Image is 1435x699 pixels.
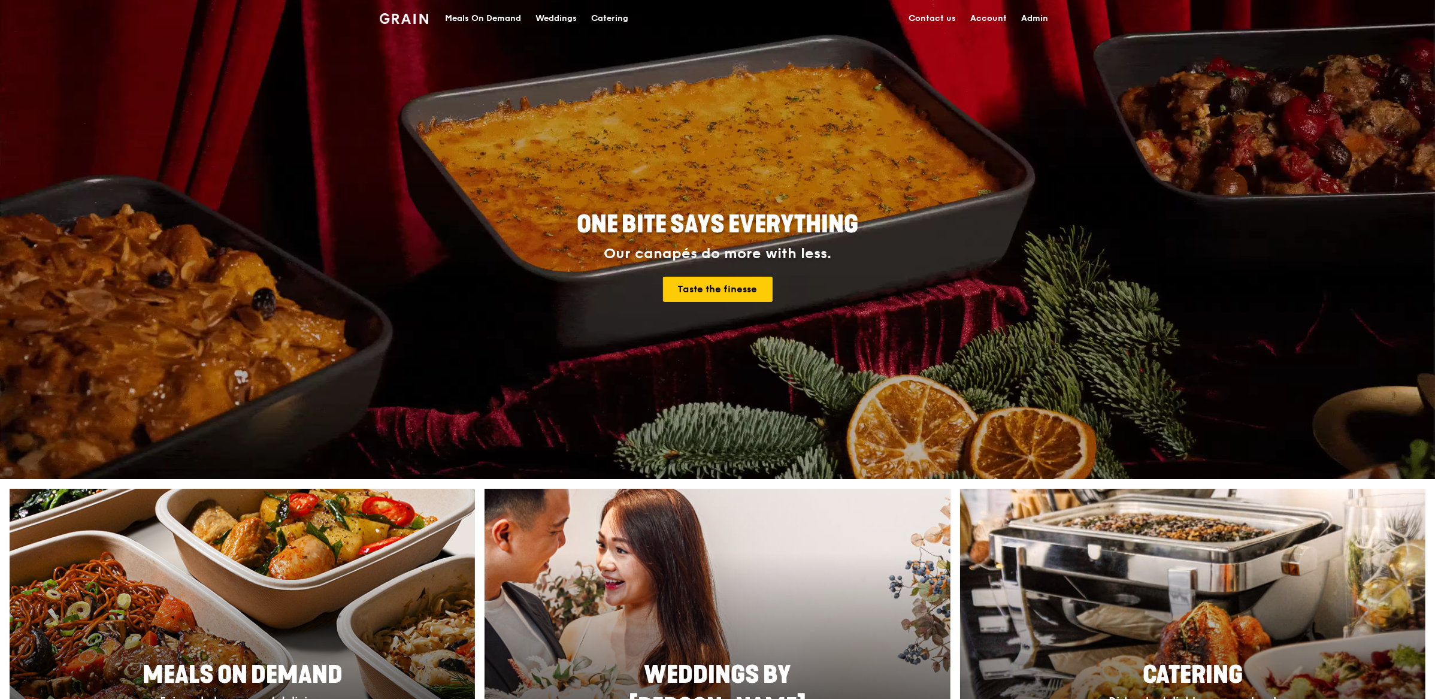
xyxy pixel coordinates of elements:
[445,1,521,37] div: Meals On Demand
[663,277,773,302] a: Taste the finesse
[143,661,343,689] span: Meals On Demand
[528,1,584,37] a: Weddings
[502,246,933,262] div: Our canapés do more with less.
[577,210,858,239] span: ONE BITE SAYS EVERYTHING
[535,1,577,37] div: Weddings
[963,1,1014,37] a: Account
[380,13,428,24] img: Grain
[1014,1,1055,37] a: Admin
[901,1,963,37] a: Contact us
[584,1,635,37] a: Catering
[1143,661,1243,689] span: Catering
[591,1,628,37] div: Catering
